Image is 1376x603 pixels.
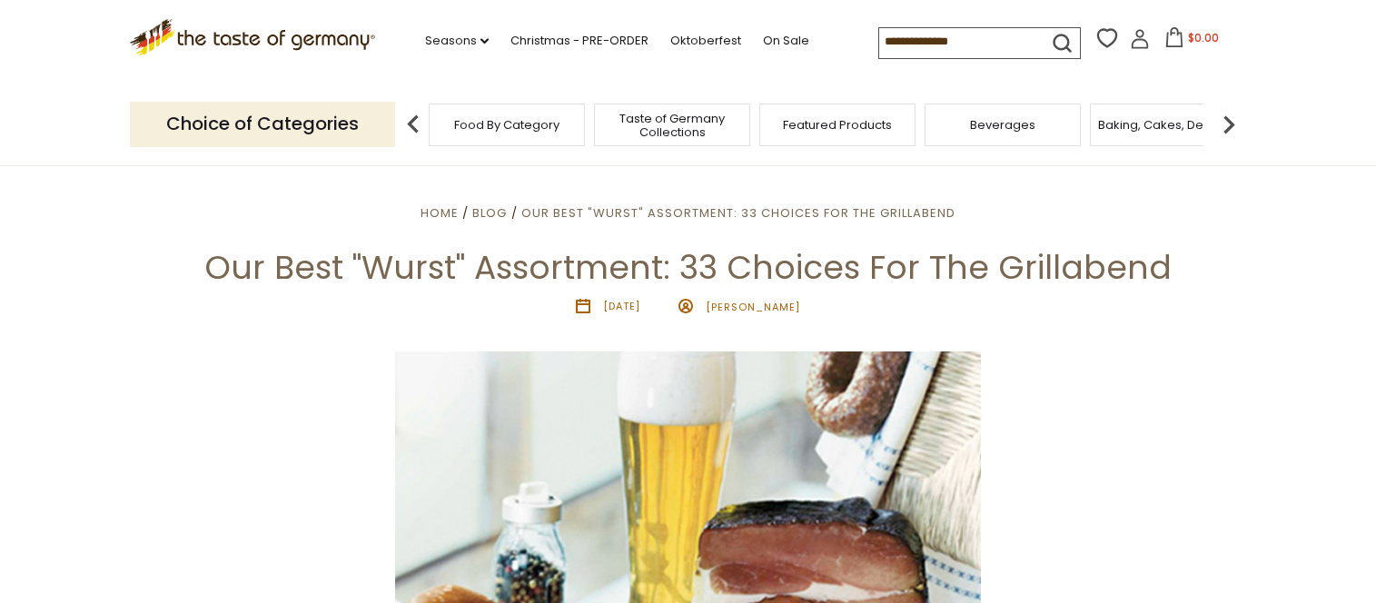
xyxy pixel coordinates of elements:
[521,204,955,222] a: Our Best "Wurst" Assortment: 33 Choices For The Grillabend
[783,118,892,132] a: Featured Products
[1211,106,1247,143] img: next arrow
[421,204,459,222] a: Home
[763,31,809,51] a: On Sale
[970,118,1035,132] a: Beverages
[603,299,640,313] time: [DATE]
[510,31,648,51] a: Christmas - PRE-ORDER
[670,31,741,51] a: Oktoberfest
[1153,27,1231,54] button: $0.00
[56,247,1320,288] h1: Our Best "Wurst" Assortment: 33 Choices For The Grillabend
[1188,30,1219,45] span: $0.00
[130,102,395,146] p: Choice of Categories
[706,299,800,313] span: [PERSON_NAME]
[599,112,745,139] a: Taste of Germany Collections
[1098,118,1239,132] a: Baking, Cakes, Desserts
[472,204,507,222] a: Blog
[425,31,489,51] a: Seasons
[454,118,559,132] a: Food By Category
[395,106,431,143] img: previous arrow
